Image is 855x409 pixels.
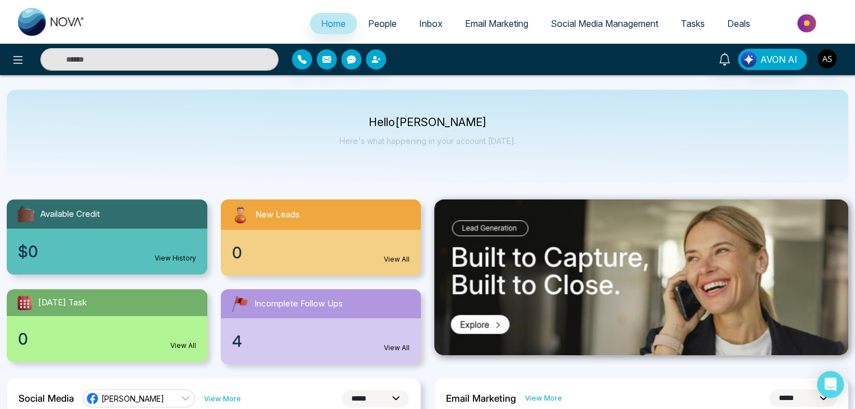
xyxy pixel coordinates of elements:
[155,253,196,263] a: View History
[384,254,410,264] a: View All
[230,294,250,314] img: followUps.svg
[670,13,716,34] a: Tasks
[232,329,242,353] span: 4
[214,289,428,364] a: Incomplete Follow Ups4View All
[340,136,516,146] p: Here's what happening in your account [DATE].
[38,296,87,309] span: [DATE] Task
[738,49,807,70] button: AVON AI
[18,327,28,351] span: 0
[204,393,241,404] a: View More
[18,240,38,263] span: $0
[254,298,343,310] span: Incomplete Follow Ups
[255,208,300,221] span: New Leads
[760,53,797,66] span: AVON AI
[321,18,346,29] span: Home
[767,11,848,36] img: Market-place.gif
[540,13,670,34] a: Social Media Management
[357,13,408,34] a: People
[170,341,196,351] a: View All
[446,393,516,404] h2: Email Marketing
[232,241,242,264] span: 0
[465,18,528,29] span: Email Marketing
[340,118,516,127] p: Hello [PERSON_NAME]
[817,371,844,398] div: Open Intercom Messenger
[40,208,100,221] span: Available Credit
[727,18,750,29] span: Deals
[230,204,251,225] img: newLeads.svg
[551,18,658,29] span: Social Media Management
[384,343,410,353] a: View All
[408,13,454,34] a: Inbox
[18,393,74,404] h2: Social Media
[525,393,562,403] a: View More
[434,199,848,355] img: .
[310,13,357,34] a: Home
[214,199,428,276] a: New Leads0View All
[817,49,837,68] img: User Avatar
[681,18,705,29] span: Tasks
[18,8,85,36] img: Nova CRM Logo
[368,18,397,29] span: People
[716,13,761,34] a: Deals
[741,52,756,67] img: Lead Flow
[16,294,34,312] img: todayTask.svg
[101,393,164,404] span: [PERSON_NAME]
[16,204,36,224] img: availableCredit.svg
[454,13,540,34] a: Email Marketing
[419,18,443,29] span: Inbox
